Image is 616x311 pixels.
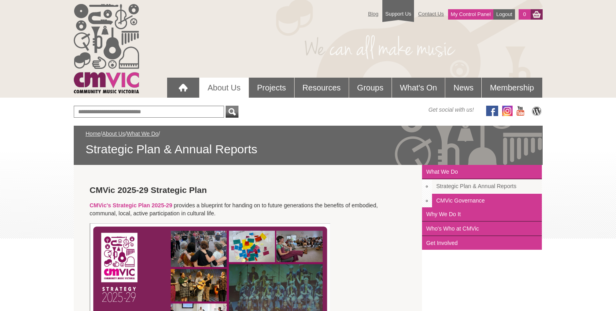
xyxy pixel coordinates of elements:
[86,142,531,157] span: Strategic Plan & Annual Reports
[200,78,248,98] a: About Us
[86,130,531,157] div: / / /
[364,7,382,21] a: Blog
[445,78,481,98] a: News
[74,4,139,93] img: cmvic_logo.png
[422,236,542,250] a: Get Involved
[432,179,542,194] a: Strategic Plan & Annual Reports
[102,130,125,137] a: About Us
[414,7,448,21] a: Contact Us
[493,9,515,20] a: Logout
[349,78,392,98] a: Groups
[249,78,294,98] a: Projects
[422,222,542,236] a: Who's Who at CMVic
[392,78,445,98] a: What's On
[295,78,349,98] a: Resources
[448,9,494,20] a: My Control Panel
[422,165,542,179] a: What We Do
[90,202,172,209] a: CMVic's Strategic Plan 2025-29
[531,106,543,116] img: CMVic Blog
[422,207,542,222] a: Why We Do It
[90,201,406,217] p: provides a blueprint for handing on to future generations the benefits of embodied, communal, loc...
[502,106,513,116] img: icon-instagram.png
[127,130,158,137] a: What We Do
[90,185,406,195] h3: CMVic 2025-29 Strategic Plan
[428,106,474,114] span: Get social with us!
[482,78,542,98] a: Membership
[432,194,542,207] a: CMVic Governance
[519,9,530,20] a: 0
[86,130,101,137] a: Home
